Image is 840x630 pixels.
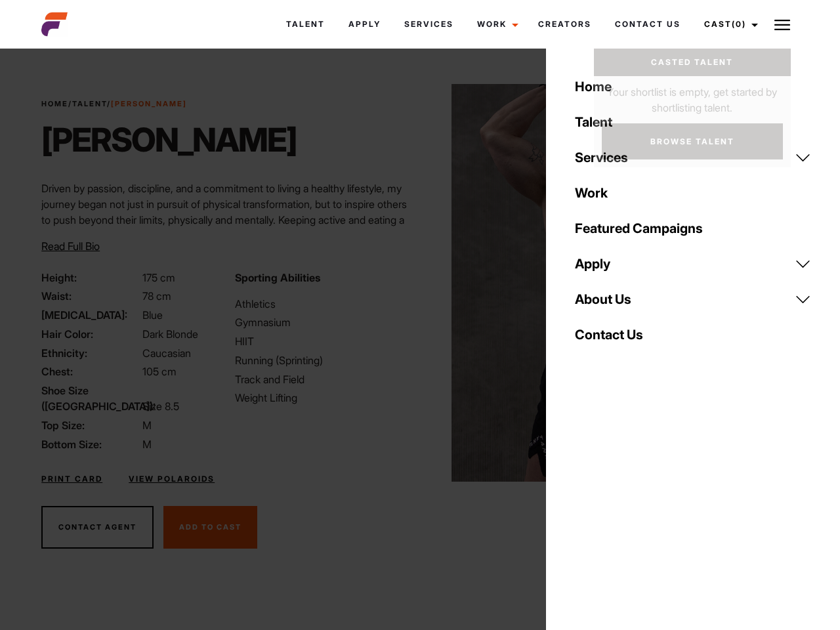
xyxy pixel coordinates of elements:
[235,296,412,312] li: Athletics
[41,383,140,414] span: Shoe Size ([GEOGRAPHIC_DATA]):
[235,271,320,284] strong: Sporting Abilities
[41,506,154,549] button: Contact Agent
[142,327,198,341] span: Dark Blonde
[142,438,152,451] span: M
[567,104,819,140] a: Talent
[142,308,163,322] span: Blue
[274,7,337,42] a: Talent
[163,506,257,549] button: Add To Cast
[603,7,692,42] a: Contact Us
[129,473,215,485] a: View Polaroids
[142,346,191,360] span: Caucasian
[142,365,177,378] span: 105 cm
[41,417,140,433] span: Top Size:
[41,238,100,254] button: Read Full Bio
[41,436,140,452] span: Bottom Size:
[41,11,68,37] img: cropped-aefm-brand-fav-22-square.png
[594,49,791,76] a: Casted Talent
[179,522,241,532] span: Add To Cast
[41,326,140,342] span: Hair Color:
[774,17,790,33] img: Burger icon
[235,352,412,368] li: Running (Sprinting)
[41,120,297,159] h1: [PERSON_NAME]
[41,240,100,253] span: Read Full Bio
[235,333,412,349] li: HIIT
[41,364,140,379] span: Chest:
[72,99,107,108] a: Talent
[41,98,187,110] span: / /
[142,419,152,432] span: M
[41,99,68,108] a: Home
[41,180,412,259] p: Driven by passion, discipline, and a commitment to living a healthy lifestyle, my journey began n...
[41,345,140,361] span: Ethnicity:
[692,7,766,42] a: Cast(0)
[526,7,603,42] a: Creators
[567,282,819,317] a: About Us
[567,246,819,282] a: Apply
[567,317,819,352] a: Contact Us
[602,123,783,159] a: Browse Talent
[567,69,819,104] a: Home
[142,400,179,413] span: Size 8.5
[235,371,412,387] li: Track and Field
[567,140,819,175] a: Services
[41,270,140,285] span: Height:
[142,289,171,303] span: 78 cm
[567,211,819,246] a: Featured Campaigns
[142,271,175,284] span: 175 cm
[392,7,465,42] a: Services
[465,7,526,42] a: Work
[41,288,140,304] span: Waist:
[594,76,791,115] p: Your shortlist is empty, get started by shortlisting talent.
[111,99,187,108] strong: [PERSON_NAME]
[567,175,819,211] a: Work
[235,314,412,330] li: Gymnasium
[337,7,392,42] a: Apply
[41,307,140,323] span: [MEDICAL_DATA]:
[732,19,746,29] span: (0)
[235,390,412,406] li: Weight Lifting
[41,473,102,485] a: Print Card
